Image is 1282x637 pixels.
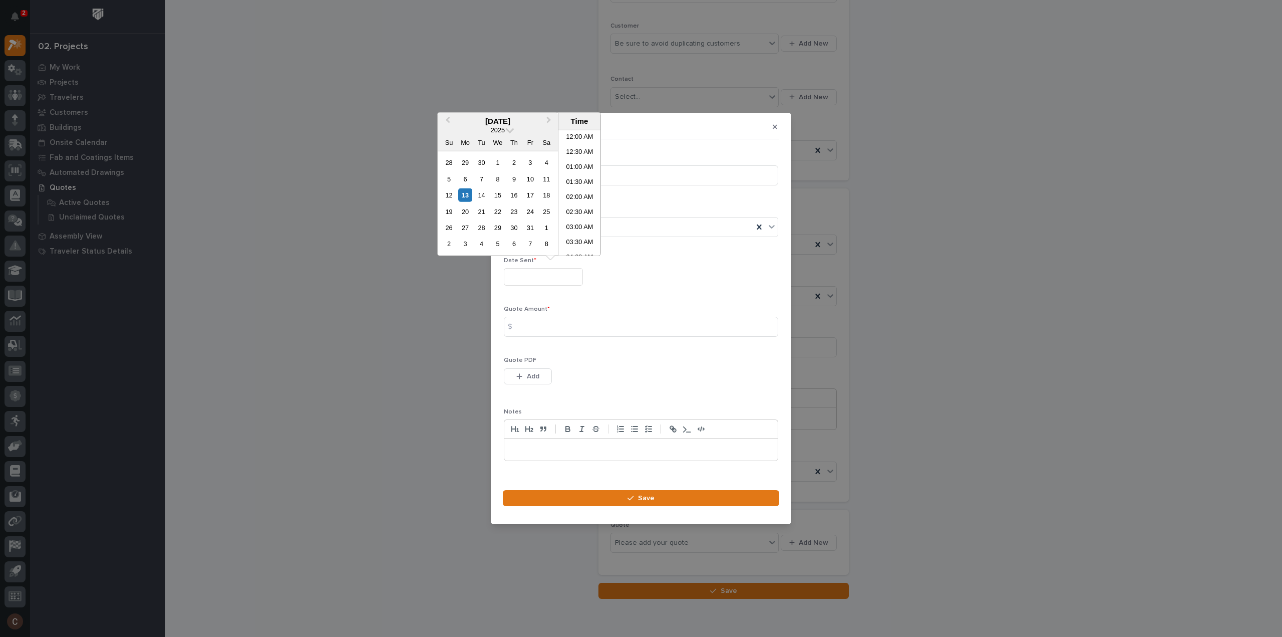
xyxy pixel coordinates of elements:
[458,172,472,185] div: Choose Monday, October 6th, 2025
[540,188,553,202] div: Choose Saturday, October 18th, 2025
[475,188,488,202] div: Choose Tuesday, October 14th, 2025
[540,136,553,149] div: Sa
[491,156,504,169] div: Choose Wednesday, October 1st, 2025
[491,126,505,134] span: 2025
[442,204,456,218] div: Choose Sunday, October 19th, 2025
[442,156,456,169] div: Choose Sunday, September 28th, 2025
[558,205,601,221] li: 02:30 AM
[558,236,601,251] li: 03:30 AM
[475,172,488,185] div: Choose Tuesday, October 7th, 2025
[507,204,521,218] div: Choose Thursday, October 23rd, 2025
[540,204,553,218] div: Choose Saturday, October 25th, 2025
[504,357,536,363] span: Quote PDF
[442,221,456,235] div: Choose Sunday, October 26th, 2025
[540,237,553,251] div: Choose Saturday, November 8th, 2025
[523,172,537,185] div: Choose Friday, October 10th, 2025
[441,154,554,252] div: month 2025-10
[638,494,655,503] span: Save
[507,188,521,202] div: Choose Thursday, October 16th, 2025
[491,204,504,218] div: Choose Wednesday, October 22nd, 2025
[491,237,504,251] div: Choose Wednesday, November 5th, 2025
[558,160,601,175] li: 01:00 AM
[507,237,521,251] div: Choose Thursday, November 6th, 2025
[561,117,598,126] div: Time
[475,221,488,235] div: Choose Tuesday, October 28th, 2025
[558,130,601,145] li: 12:00 AM
[523,136,537,149] div: Fr
[438,117,558,126] div: [DATE]
[540,156,553,169] div: Choose Saturday, October 4th, 2025
[504,409,522,415] span: Notes
[458,221,472,235] div: Choose Monday, October 27th, 2025
[504,368,552,384] button: Add
[442,237,456,251] div: Choose Sunday, November 2nd, 2025
[558,221,601,236] li: 03:00 AM
[542,114,558,130] button: Next Month
[475,136,488,149] div: Tu
[504,306,550,312] span: Quote Amount
[507,221,521,235] div: Choose Thursday, October 30th, 2025
[504,258,536,264] span: Date Sent
[503,490,779,506] button: Save
[523,221,537,235] div: Choose Friday, October 31st, 2025
[442,188,456,202] div: Choose Sunday, October 12th, 2025
[442,172,456,185] div: Choose Sunday, October 5th, 2025
[558,251,601,266] li: 04:00 AM
[458,188,472,202] div: Choose Monday, October 13th, 2025
[491,136,504,149] div: We
[523,204,537,218] div: Choose Friday, October 24th, 2025
[439,114,455,130] button: Previous Month
[475,156,488,169] div: Choose Tuesday, September 30th, 2025
[507,172,521,185] div: Choose Thursday, October 9th, 2025
[475,204,488,218] div: Choose Tuesday, October 21st, 2025
[523,156,537,169] div: Choose Friday, October 3rd, 2025
[558,190,601,205] li: 02:00 AM
[442,136,456,149] div: Su
[491,188,504,202] div: Choose Wednesday, October 15th, 2025
[523,237,537,251] div: Choose Friday, November 7th, 2025
[540,221,553,235] div: Choose Saturday, November 1st, 2025
[558,145,601,160] li: 12:30 AM
[558,175,601,190] li: 01:30 AM
[458,204,472,218] div: Choose Monday, October 20th, 2025
[475,237,488,251] div: Choose Tuesday, November 4th, 2025
[491,172,504,185] div: Choose Wednesday, October 8th, 2025
[504,317,524,337] div: $
[491,221,504,235] div: Choose Wednesday, October 29th, 2025
[540,172,553,185] div: Choose Saturday, October 11th, 2025
[507,156,521,169] div: Choose Thursday, October 2nd, 2025
[507,136,521,149] div: Th
[458,237,472,251] div: Choose Monday, November 3rd, 2025
[458,136,472,149] div: Mo
[458,156,472,169] div: Choose Monday, September 29th, 2025
[527,372,539,381] span: Add
[523,188,537,202] div: Choose Friday, October 17th, 2025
